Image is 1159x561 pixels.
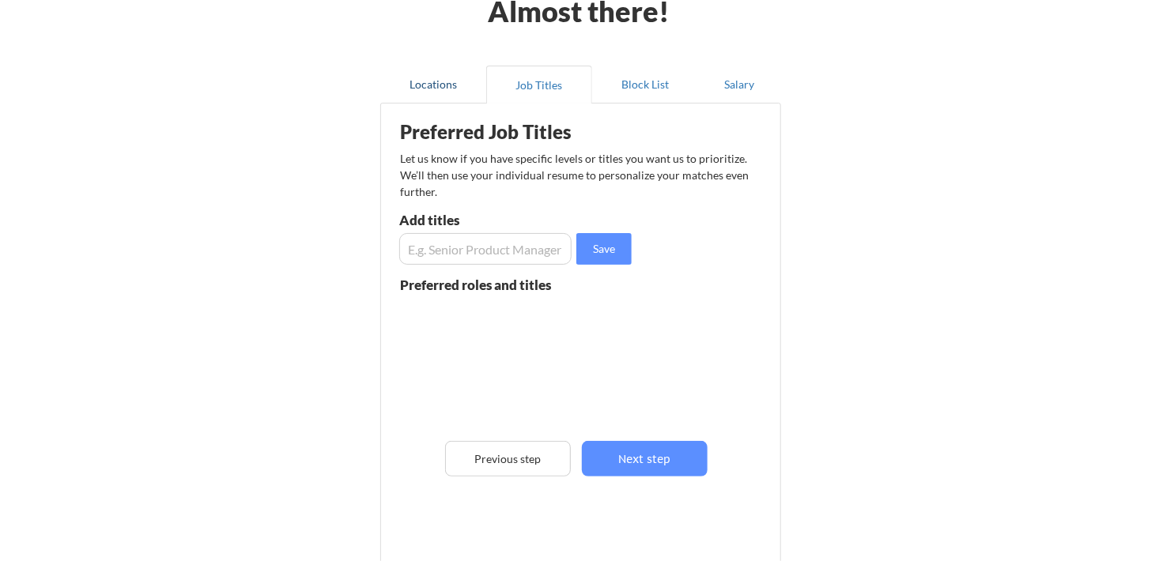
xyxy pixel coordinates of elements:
div: Add titles [399,213,568,227]
button: Locations [380,66,486,104]
div: Preferred roles and titles [400,278,571,292]
button: Block List [592,66,698,104]
div: Preferred Job Titles [400,122,599,141]
button: Job Titles [486,66,592,104]
div: Let us know if you have specific levels or titles you want us to prioritize. We’ll then use your ... [400,150,750,200]
button: Salary [698,66,781,104]
button: Next step [582,441,708,476]
input: E.g. Senior Product Manager [399,233,572,265]
button: Previous step [445,441,571,476]
button: Save [576,233,632,265]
